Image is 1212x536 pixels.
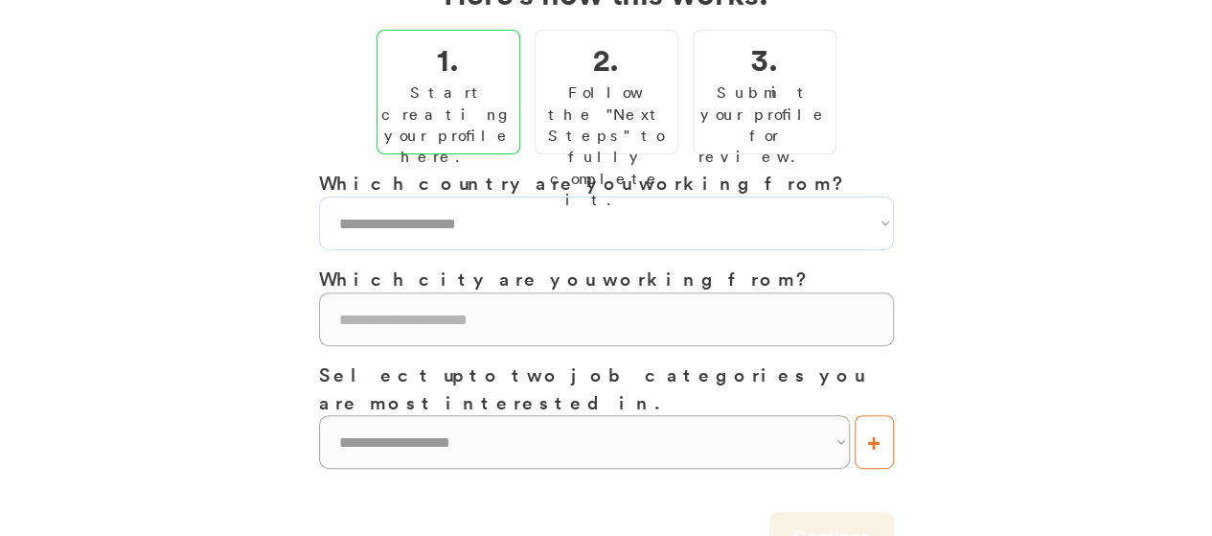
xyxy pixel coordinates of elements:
[381,82,515,168] div: Start creating your profile here.
[319,265,894,292] h3: Which city are you working from?
[319,169,894,197] h3: Which country are you working from?
[319,361,894,415] h3: Select up to two job categories you are most interested in.
[593,35,619,82] h2: 2.
[540,82,673,210] div: Follow the "Next Steps" to fully complete it.
[698,82,831,168] div: Submit your profile for review.
[751,35,778,82] h2: 3.
[855,415,894,469] button: +
[437,35,459,82] h2: 1.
